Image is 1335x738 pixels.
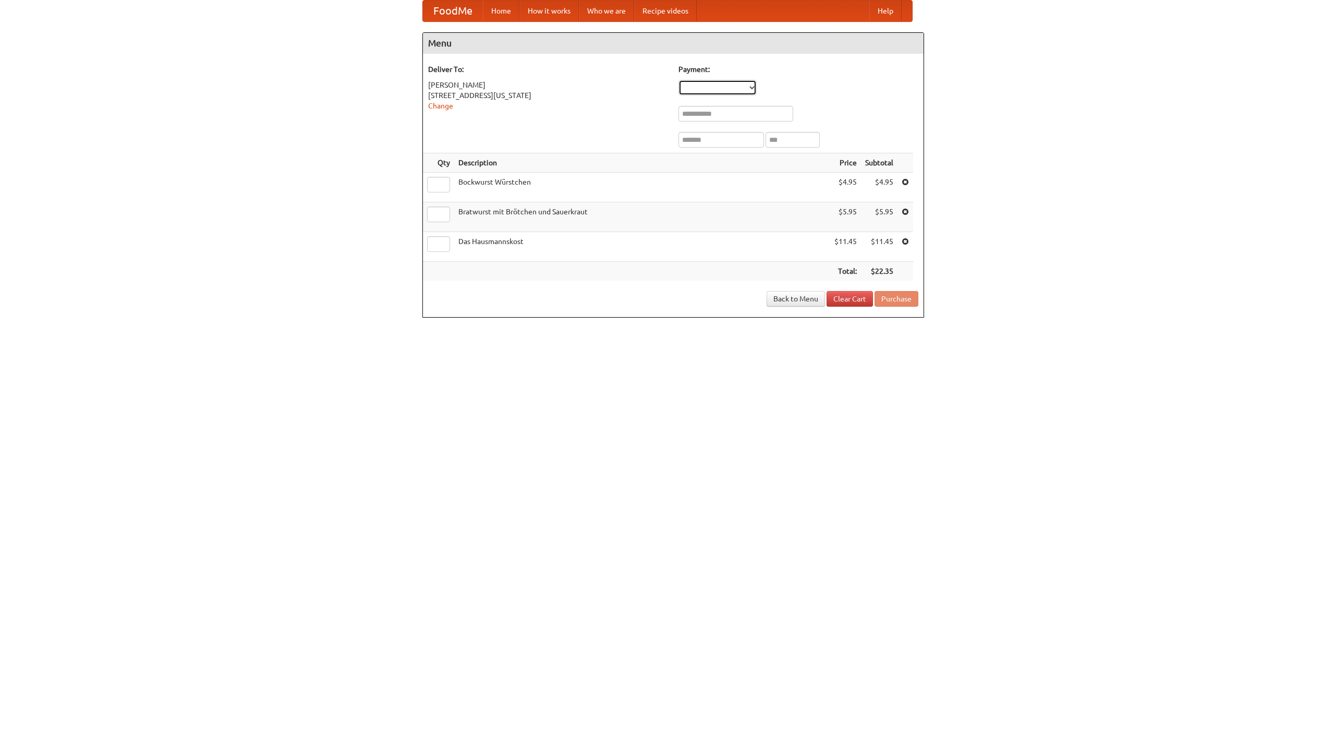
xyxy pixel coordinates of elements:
[423,153,454,173] th: Qty
[830,173,861,202] td: $4.95
[830,153,861,173] th: Price
[483,1,519,21] a: Home
[830,202,861,232] td: $5.95
[869,1,902,21] a: Help
[454,173,830,202] td: Bockwurst Würstchen
[423,33,924,54] h4: Menu
[454,232,830,262] td: Das Hausmannskost
[830,232,861,262] td: $11.45
[678,64,918,75] h5: Payment:
[861,153,897,173] th: Subtotal
[861,202,897,232] td: $5.95
[428,64,668,75] h5: Deliver To:
[861,173,897,202] td: $4.95
[830,262,861,281] th: Total:
[767,291,825,307] a: Back to Menu
[454,202,830,232] td: Bratwurst mit Brötchen und Sauerkraut
[861,232,897,262] td: $11.45
[875,291,918,307] button: Purchase
[634,1,697,21] a: Recipe videos
[428,90,668,101] div: [STREET_ADDRESS][US_STATE]
[428,102,453,110] a: Change
[579,1,634,21] a: Who we are
[519,1,579,21] a: How it works
[827,291,873,307] a: Clear Cart
[454,153,830,173] th: Description
[423,1,483,21] a: FoodMe
[861,262,897,281] th: $22.35
[428,80,668,90] div: [PERSON_NAME]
